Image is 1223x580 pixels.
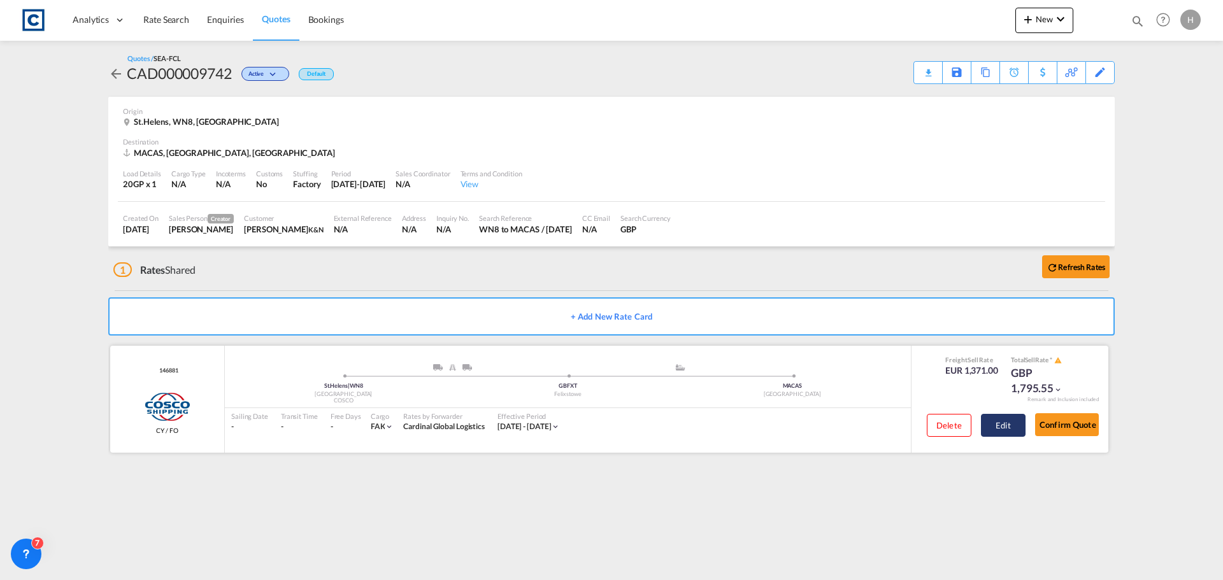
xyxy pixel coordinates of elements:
[232,63,292,83] div: Change Status Here
[156,426,178,435] span: CY / FO
[143,14,189,25] span: Rate Search
[140,264,166,276] span: Rates
[348,382,350,389] span: |
[1054,357,1062,364] md-icon: icon-alert
[123,137,1100,146] div: Destination
[1152,9,1174,31] span: Help
[134,117,279,127] span: St.Helens, WN8, [GEOGRAPHIC_DATA]
[331,169,386,178] div: Period
[945,364,998,377] div: EUR 1,371.00
[123,169,161,178] div: Load Details
[127,53,181,63] div: Quotes /SEA-FCL
[371,411,394,421] div: Cargo
[308,14,344,25] span: Bookings
[1131,14,1145,33] div: icon-magnify
[1018,396,1108,403] div: Remark and Inclusion included
[433,364,443,371] img: ROAD
[113,263,196,277] div: Shared
[396,178,450,190] div: N/A
[455,382,680,390] div: GBFXT
[1053,356,1062,365] button: icon-alert
[267,71,282,78] md-icon: icon-chevron-down
[231,390,455,399] div: [GEOGRAPHIC_DATA]
[331,178,386,190] div: 30 Sep 2025
[1180,10,1201,30] div: H
[241,67,289,81] div: Change Status Here
[244,213,323,223] div: Customer
[281,421,318,432] div: -
[156,367,178,375] div: Contract / Rate Agreement / Tariff / Spot Pricing Reference Number: 146881
[582,223,610,235] div: N/A
[169,223,234,235] div: Hannah Nutter
[1011,365,1075,396] div: GBP 1,795.55
[1025,356,1035,364] span: Sell
[19,6,48,34] img: 1fdb9190129311efbfaf67cbb4249bed.jpeg
[582,213,610,223] div: CC Email
[402,223,426,235] div: N/A
[920,62,936,73] div: Quote PDF is not available at this time
[479,223,572,235] div: WN8 to MACAS / 16 Sep 2025
[127,63,232,83] div: CAD000009742
[123,147,338,159] div: MACAS, Casablanca, Africa
[1047,262,1058,273] md-icon: icon-refresh
[350,382,363,389] span: WN8
[216,169,246,178] div: Incoterms
[436,213,469,223] div: Inquiry No.
[324,382,350,389] span: St.Helens
[945,355,998,364] div: Freight Rate
[154,54,180,62] span: SEA-FCL
[927,414,971,437] button: Delete
[171,178,206,190] div: N/A
[123,116,282,127] div: St.Helens, WN8, United Kingdom
[1035,413,1099,436] button: Confirm Quote
[123,178,161,190] div: 20GP x 1
[231,421,268,432] div: -
[207,14,244,25] span: Enquiries
[497,421,552,432] div: 01 Sep 2025 - 30 Sep 2025
[123,223,159,235] div: 16 Sep 2025
[171,169,206,178] div: Cargo Type
[156,367,178,375] span: 146881
[403,421,485,432] div: Cardinal Global Logistics
[293,178,320,190] div: Factory Stuffing
[479,213,572,223] div: Search Reference
[1020,11,1036,27] md-icon: icon-plus 400-fg
[256,169,283,178] div: Customs
[620,223,671,235] div: GBP
[262,13,290,24] span: Quotes
[461,178,522,190] div: View
[343,364,568,377] div: Pickup ModeService Type Merseyside, England,TruckRail; Truck
[256,178,283,190] div: No
[331,421,333,432] div: -
[462,364,472,371] img: ROAD
[123,106,1100,116] div: Origin
[113,262,132,277] span: 1
[1011,355,1075,365] div: Total Rate
[1015,8,1073,33] button: icon-plus 400-fgNewicon-chevron-down
[1048,356,1054,364] span: Subject to Remarks
[461,169,522,178] div: Terms and Condition
[385,422,394,431] md-icon: icon-chevron-down
[396,169,450,178] div: Sales Coordinator
[1042,255,1110,278] button: icon-refreshRefresh Rates
[402,213,426,223] div: Address
[108,63,127,83] div: icon-arrow-left
[108,66,124,81] md-icon: icon-arrow-left
[680,390,905,399] div: [GEOGRAPHIC_DATA]
[968,356,978,364] span: Sell
[403,421,485,431] span: Cardinal Global Logistics
[943,62,971,83] div: Save As Template
[216,178,231,190] div: N/A
[334,213,392,223] div: External Reference
[371,421,385,431] span: FAK
[208,214,234,223] span: Creator
[244,223,323,235] div: laura wilcox
[403,411,485,421] div: Rates by Forwarder
[920,64,936,73] md-icon: icon-download
[497,421,552,431] span: [DATE] - [DATE]
[1054,385,1062,394] md-icon: icon-chevron-down
[248,70,267,82] span: Active
[231,411,268,421] div: Sailing Date
[293,169,320,178] div: Stuffing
